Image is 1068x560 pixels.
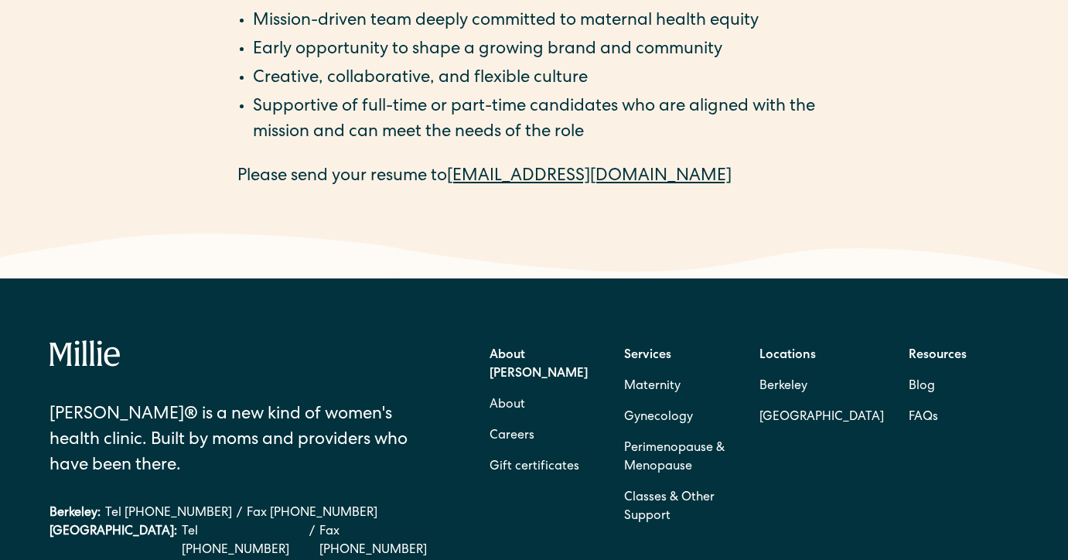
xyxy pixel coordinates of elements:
[759,402,884,433] a: [GEOGRAPHIC_DATA]
[49,403,414,480] div: [PERSON_NAME]® is a new kind of women's health clinic. Built by moms and providers who have been ...
[624,402,693,433] a: Gynecology
[490,350,588,381] strong: About [PERSON_NAME]
[253,67,831,92] li: Creative, collaborative, and flexible culture
[237,165,831,190] p: Please send your resume to
[759,371,884,402] a: Berkeley
[624,483,734,532] a: Classes & Other Support
[247,504,377,523] a: Fax [PHONE_NUMBER]
[49,504,101,523] div: Berkeley:
[909,371,935,402] a: Blog
[253,9,831,35] li: Mission-driven team deeply committed to maternal health equity
[49,523,177,560] div: [GEOGRAPHIC_DATA]:
[624,433,734,483] a: Perimenopause & Menopause
[105,504,232,523] a: Tel [PHONE_NUMBER]
[909,402,938,433] a: FAQs
[309,523,315,560] div: /
[909,350,967,362] strong: Resources
[490,390,525,421] a: About
[624,350,671,362] strong: Services
[319,523,446,560] a: Fax [PHONE_NUMBER]
[237,504,242,523] div: /
[447,169,732,186] a: [EMAIL_ADDRESS][DOMAIN_NAME]
[490,452,579,483] a: Gift certificates
[182,523,305,560] a: Tel [PHONE_NUMBER]
[624,371,681,402] a: Maternity
[759,350,816,362] strong: Locations
[253,38,831,63] li: Early opportunity to shape a growing brand and community
[253,95,831,146] li: Supportive of full-time or part-time candidates who are aligned with the mission and can meet the...
[490,421,534,452] a: Careers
